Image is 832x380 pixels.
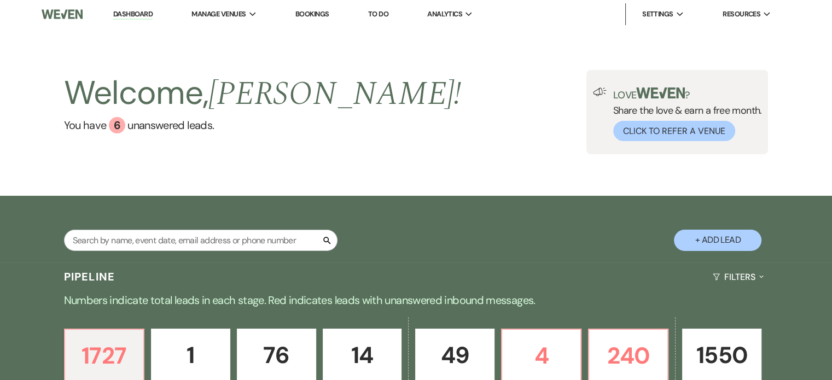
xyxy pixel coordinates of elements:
[64,230,338,251] input: Search by name, event date, email address or phone number
[422,337,487,373] p: 49
[613,87,762,100] p: Love ?
[295,9,329,19] a: Bookings
[607,87,762,141] div: Share the love & earn a free month.
[593,87,607,96] img: loud-speaker-illustration.svg
[509,337,574,374] p: 4
[64,117,462,133] a: You have 6 unanswered leads.
[689,337,754,373] p: 1550
[368,9,388,19] a: To Do
[64,70,462,117] h2: Welcome,
[613,121,735,141] button: Click to Refer a Venue
[427,9,462,20] span: Analytics
[109,117,125,133] div: 6
[596,337,661,374] p: 240
[674,230,761,251] button: + Add Lead
[330,337,395,373] p: 14
[708,262,768,291] button: Filters
[113,9,153,20] a: Dashboard
[208,69,461,119] span: [PERSON_NAME] !
[723,9,760,20] span: Resources
[158,337,223,373] p: 1
[64,269,115,284] h3: Pipeline
[22,291,810,309] p: Numbers indicate total leads in each stage. Red indicates leads with unanswered inbound messages.
[72,337,137,374] p: 1727
[42,3,83,26] img: Weven Logo
[191,9,246,20] span: Manage Venues
[642,9,673,20] span: Settings
[636,87,685,98] img: weven-logo-green.svg
[244,337,309,373] p: 76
